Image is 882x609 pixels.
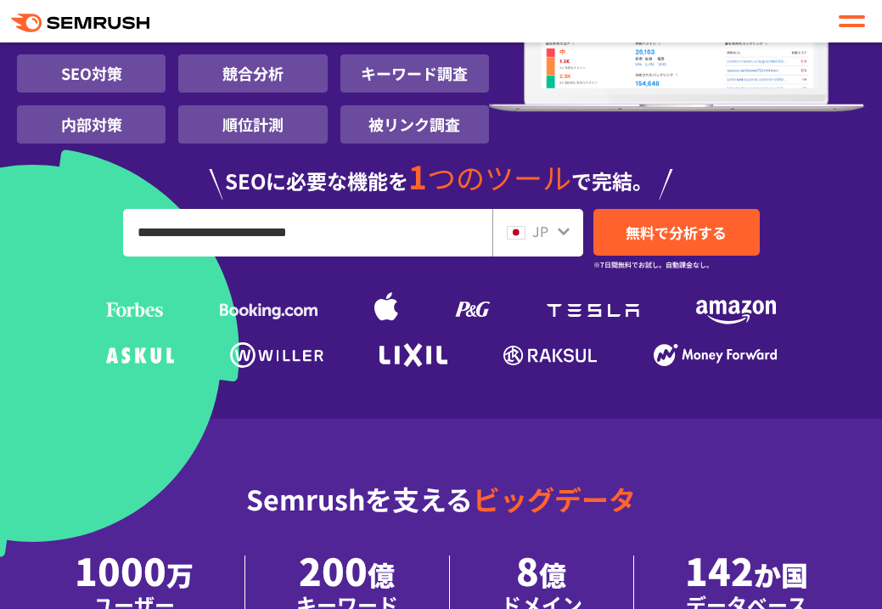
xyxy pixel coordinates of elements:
[340,105,489,144] li: 被リンク調査
[17,105,166,144] li: 内部対策
[178,105,327,144] li: 順位計測
[754,555,808,594] span: か国
[124,210,492,256] input: URL、キーワードを入力してください
[17,54,166,93] li: SEO対策
[178,54,327,93] li: 競合分析
[571,166,653,195] span: で完結。
[532,221,548,241] span: JP
[427,156,571,198] span: つのツール
[408,153,427,199] span: 1
[368,555,395,594] span: 億
[17,470,865,555] div: Semrushを支える
[473,479,636,518] span: ビッグデータ
[340,54,489,93] li: キーワード調査
[593,257,713,273] small: ※7日間無料でお試し。自動課金なし。
[626,222,727,243] span: 無料で分析する
[539,555,566,594] span: 億
[593,209,760,256] a: 無料で分析する
[17,144,865,200] div: SEOに必要な機能を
